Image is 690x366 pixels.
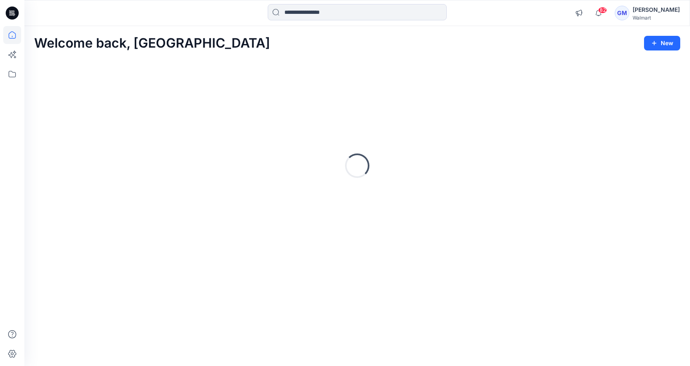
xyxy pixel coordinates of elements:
span: 82 [598,7,607,13]
div: GM [615,6,629,20]
button: New [644,36,680,50]
div: [PERSON_NAME] [633,5,680,15]
div: Walmart [633,15,680,21]
h2: Welcome back, [GEOGRAPHIC_DATA] [34,36,270,51]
